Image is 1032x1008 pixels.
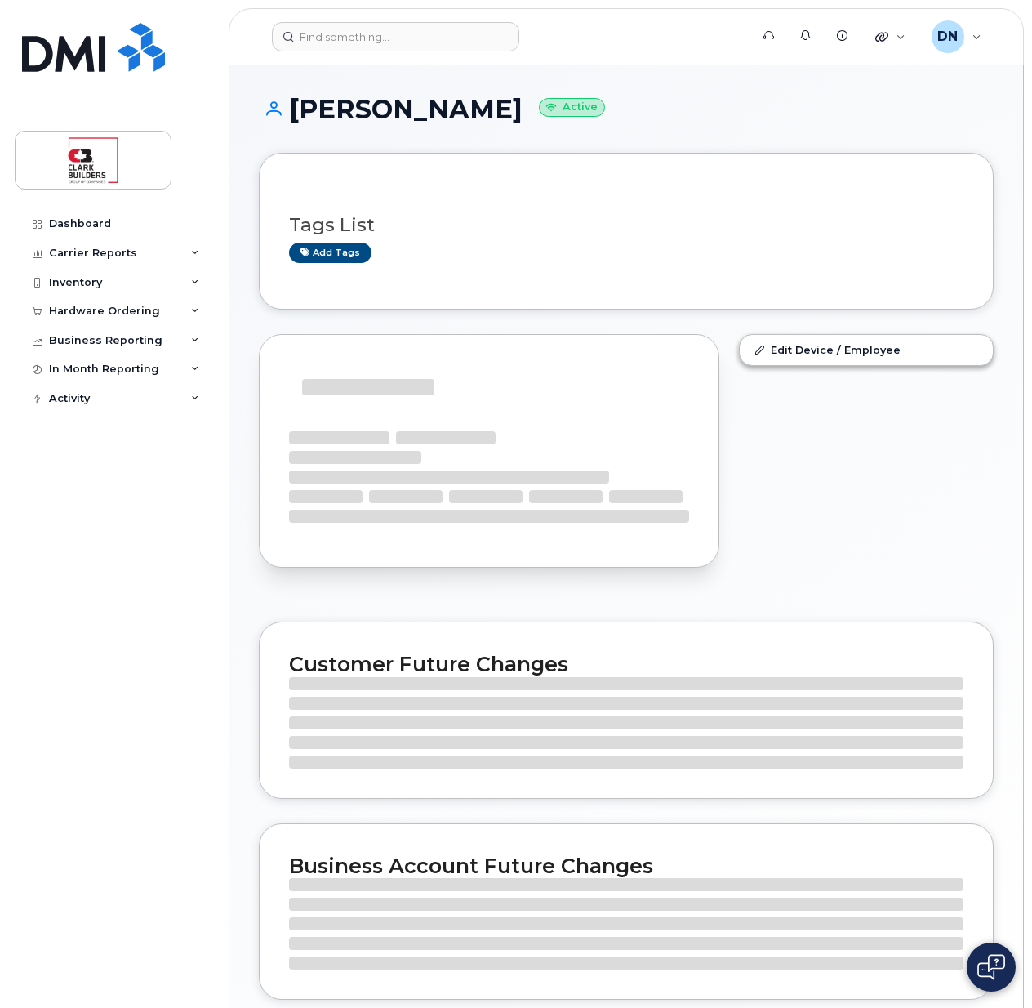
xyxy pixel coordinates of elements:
h2: Customer Future Changes [289,652,963,676]
h3: Tags List [289,215,963,235]
h2: Business Account Future Changes [289,854,963,878]
a: Edit Device / Employee [740,335,993,364]
img: Open chat [977,954,1005,980]
small: Active [539,98,605,117]
a: Add tags [289,243,371,263]
h1: [PERSON_NAME] [259,95,994,123]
